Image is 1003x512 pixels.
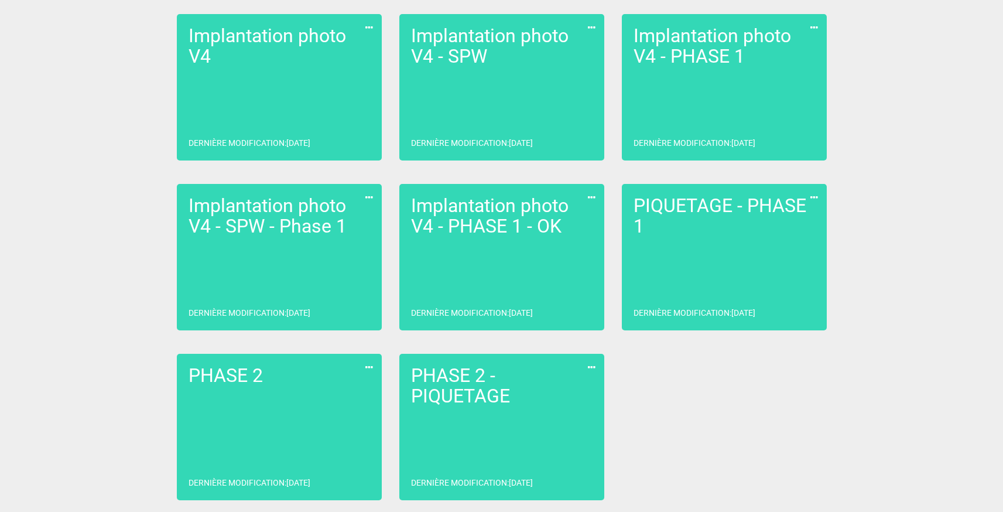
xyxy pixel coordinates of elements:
a: PIQUETAGE - PHASE 1Dernière modification:[DATE] [622,184,827,330]
h2: Implantation photo V4 - SPW [411,26,593,67]
a: Implantation photo V4Dernière modification:[DATE] [177,14,382,161]
p: Dernière modification : [DATE] [411,137,533,149]
h2: Implantation photo V4 - PHASE 1 [634,26,815,67]
a: PHASE 2 - PIQUETAGEDernière modification:[DATE] [399,354,604,500]
a: Implantation photo V4 - SPWDernière modification:[DATE] [399,14,604,161]
p: Dernière modification : [DATE] [411,477,533,489]
h2: PIQUETAGE - PHASE 1 [634,196,815,237]
h2: Implantation photo V4 - PHASE 1 - OK [411,196,593,237]
p: Dernière modification : [DATE] [189,477,310,489]
p: Dernière modification : [DATE] [634,137,755,149]
h2: PHASE 2 - PIQUETAGE [411,366,593,407]
p: Dernière modification : [DATE] [634,307,755,319]
h2: Implantation photo V4 [189,26,370,67]
h2: Implantation photo V4 - SPW - Phase 1 [189,196,370,237]
h2: PHASE 2 [189,366,370,386]
p: Dernière modification : [DATE] [411,307,533,319]
a: PHASE 2Dernière modification:[DATE] [177,354,382,500]
a: Implantation photo V4 - PHASE 1 - OKDernière modification:[DATE] [399,184,604,330]
a: Implantation photo V4 - SPW - Phase 1Dernière modification:[DATE] [177,184,382,330]
a: Implantation photo V4 - PHASE 1Dernière modification:[DATE] [622,14,827,161]
p: Dernière modification : [DATE] [189,307,310,319]
p: Dernière modification : [DATE] [189,137,310,149]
